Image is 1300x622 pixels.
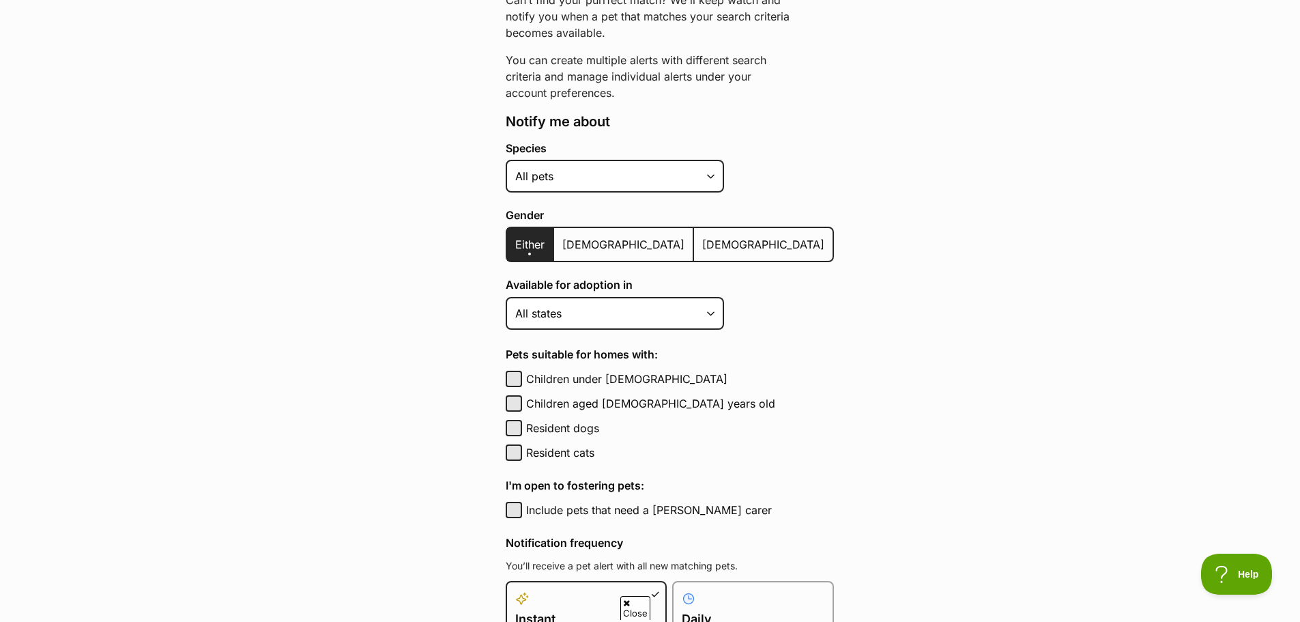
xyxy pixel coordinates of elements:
[506,535,834,551] h4: Notification frequency
[1201,554,1273,595] iframe: Help Scout Beacon - Open
[506,559,834,573] p: You’ll receive a pet alert with all new matching pets.
[506,142,834,154] label: Species
[620,596,650,620] span: Close
[506,279,834,291] label: Available for adoption in
[506,209,834,221] label: Gender
[526,444,834,461] label: Resident cats
[526,420,834,436] label: Resident dogs
[702,238,824,251] span: [DEMOGRAPHIC_DATA]
[506,113,610,130] span: Notify me about
[526,371,834,387] label: Children under [DEMOGRAPHIC_DATA]
[526,502,834,518] label: Include pets that need a [PERSON_NAME] carer
[515,238,545,251] span: Either
[506,346,834,363] h4: Pets suitable for homes with:
[562,238,684,251] span: [DEMOGRAPHIC_DATA]
[506,477,834,494] h4: I'm open to fostering pets:
[506,52,795,101] p: You can create multiple alerts with different search criteria and manage individual alerts under ...
[526,395,834,412] label: Children aged [DEMOGRAPHIC_DATA] years old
